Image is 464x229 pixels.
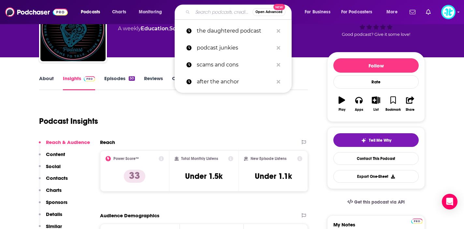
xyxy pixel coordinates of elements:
[368,92,384,116] button: List
[354,199,405,205] span: Get this podcast via API
[441,5,456,19] img: User Profile
[175,22,292,39] a: the daughtered podcast
[39,187,62,199] button: Charts
[46,175,68,181] p: Contacts
[442,194,457,209] div: Open Intercom Messenger
[197,73,273,90] p: after the anchor
[342,194,410,210] a: Get this podcast via API
[385,108,401,112] div: Bookmark
[355,108,363,112] div: Apps
[373,108,379,112] div: List
[333,75,419,89] div: Rate
[181,156,218,161] h2: Total Monthly Listens
[39,116,98,126] h1: Podcast Insights
[181,5,298,20] div: Search podcasts, credits, & more...
[197,39,273,56] p: podcast junkies
[81,7,100,17] span: Podcasts
[46,199,67,205] p: Sponsors
[168,25,169,32] span: ,
[441,5,456,19] span: Logged in as ImpactTheory
[423,7,433,18] a: Show notifications dropdown
[39,75,54,90] a: About
[118,25,240,33] div: A weekly podcast
[382,7,406,17] button: open menu
[39,163,61,175] button: Social
[441,5,456,19] button: Show profile menu
[108,7,130,17] a: Charts
[337,7,382,17] button: open menu
[124,170,145,183] p: 33
[402,92,419,116] button: Share
[175,56,292,73] a: scams and cons
[197,22,273,39] p: the daughtered podcast
[46,187,62,193] p: Charts
[39,211,62,223] button: Details
[129,76,135,81] div: 50
[39,199,67,211] button: Sponsors
[411,218,423,224] a: Pro website
[333,152,419,165] a: Contact This Podcast
[253,8,285,16] button: Open AdvancedNew
[46,211,62,217] p: Details
[175,73,292,90] a: after the anchor
[46,151,65,157] p: Content
[39,151,65,163] button: Content
[39,139,90,151] button: Reach & Audience
[300,7,339,17] button: open menu
[255,171,292,181] h3: Under 1.1k
[339,108,345,112] div: Play
[369,138,391,143] span: Tell Me Why
[197,56,273,73] p: scams and cons
[100,139,115,145] h2: Reach
[172,75,189,90] a: Credits
[84,76,95,81] img: Podchaser Pro
[39,175,68,187] button: Contacts
[193,7,253,17] input: Search podcasts, credits, & more...
[333,133,419,147] button: tell me why sparkleTell Me Why
[113,156,139,161] h2: Power Score™
[141,25,168,32] a: Education
[333,58,419,73] button: Follow
[104,75,135,90] a: Episodes50
[342,32,410,37] span: Good podcast? Give it some love!
[341,7,372,17] span: For Podcasters
[46,139,90,145] p: Reach & Audience
[411,219,423,224] img: Podchaser Pro
[350,92,367,116] button: Apps
[5,6,68,18] img: Podchaser - Follow, Share and Rate Podcasts
[169,25,189,32] a: Society
[112,7,126,17] span: Charts
[361,138,366,143] img: tell me why sparkle
[76,7,109,17] button: open menu
[63,75,95,90] a: InsightsPodchaser Pro
[175,39,292,56] a: podcast junkies
[273,4,285,10] span: New
[100,212,159,219] h2: Audience Demographics
[386,7,398,17] span: More
[144,75,163,90] a: Reviews
[46,163,61,169] p: Social
[333,170,419,183] button: Export One-Sheet
[406,108,414,112] div: Share
[407,7,418,18] a: Show notifications dropdown
[333,92,350,116] button: Play
[255,10,283,14] span: Open Advanced
[305,7,330,17] span: For Business
[384,92,401,116] button: Bookmark
[185,171,223,181] h3: Under 1.5k
[251,156,286,161] h2: New Episode Listens
[134,7,170,17] button: open menu
[139,7,162,17] span: Monitoring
